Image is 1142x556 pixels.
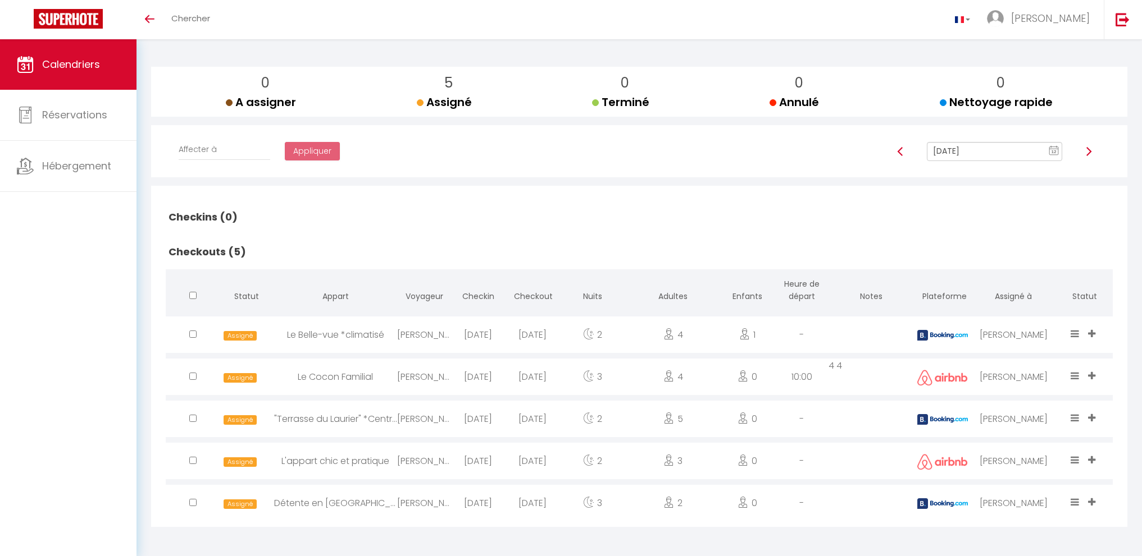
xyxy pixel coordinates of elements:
[626,485,721,521] div: 2
[592,94,649,110] span: Terminé
[559,269,626,314] th: Nuits
[166,235,1113,269] h2: Checkouts (5)
[721,316,775,353] div: 1
[506,359,559,395] div: [DATE]
[626,269,721,314] th: Adultes
[42,108,107,122] span: Réservations
[34,9,103,29] img: Super Booking
[775,269,829,314] th: Heure de départ
[775,316,829,353] div: -
[917,498,968,509] img: booking2.png
[224,373,256,383] span: Assigné
[917,414,968,425] img: booking2.png
[226,94,296,110] span: A assigner
[721,269,775,314] th: Enfants
[224,331,256,341] span: Assigné
[451,401,505,437] div: [DATE]
[721,485,775,521] div: 0
[775,401,829,437] div: -
[1116,12,1130,26] img: logout
[397,316,451,353] div: [PERSON_NAME]
[917,330,968,341] img: booking2.png
[775,359,829,395] div: 10:00
[451,316,505,353] div: [DATE]
[397,485,451,521] div: [PERSON_NAME]
[274,401,397,437] div: "Terrasse du Laurier" *Centre-ville *[GEOGRAPHIC_DATA]
[451,485,505,521] div: [DATE]
[451,359,505,395] div: [DATE]
[971,269,1056,314] th: Assigné à
[559,359,626,395] div: 3
[559,485,626,521] div: 3
[506,443,559,479] div: [DATE]
[971,359,1056,395] div: [PERSON_NAME]
[451,269,505,314] th: Checkin
[559,316,626,353] div: 2
[626,401,721,437] div: 5
[42,57,100,71] span: Calendriers
[235,72,296,94] p: 0
[971,485,1056,521] div: [PERSON_NAME]
[896,147,905,156] img: arrow-left3.svg
[721,359,775,395] div: 0
[917,454,968,470] img: airbnb2.png
[166,200,1113,235] h2: Checkins (0)
[829,356,914,398] td: 4 4
[987,10,1004,27] img: ...
[829,269,914,314] th: Notes
[426,72,472,94] p: 5
[451,443,505,479] div: [DATE]
[322,291,349,302] span: Appart
[770,94,819,110] span: Annulé
[224,415,256,425] span: Assigné
[601,72,649,94] p: 0
[1052,149,1057,154] text: 12
[506,269,559,314] th: Checkout
[721,401,775,437] div: 0
[721,443,775,479] div: 0
[42,159,111,173] span: Hébergement
[234,291,259,302] span: Statut
[224,499,256,509] span: Assigné
[559,401,626,437] div: 2
[1084,147,1093,156] img: arrow-right3.svg
[949,72,1053,94] p: 0
[1056,269,1113,314] th: Statut
[274,443,397,479] div: L'appart chic et pratique
[1011,11,1090,25] span: [PERSON_NAME]
[397,443,451,479] div: [PERSON_NAME]
[417,94,472,110] span: Assigné
[971,443,1056,479] div: [PERSON_NAME]
[971,316,1056,353] div: [PERSON_NAME]
[914,269,971,314] th: Plateforme
[274,359,397,395] div: Le Cocon Familial
[274,316,397,353] div: Le Belle-vue *climatisé
[917,370,968,386] img: airbnb2.png
[506,485,559,521] div: [DATE]
[274,485,397,521] div: Détente en [GEOGRAPHIC_DATA]
[506,316,559,353] div: [DATE]
[626,359,721,395] div: 4
[224,457,256,467] span: Assigné
[626,443,721,479] div: 3
[971,401,1056,437] div: [PERSON_NAME]
[775,443,829,479] div: -
[927,142,1062,161] input: Select Date
[559,443,626,479] div: 2
[397,269,451,314] th: Voyageur
[779,72,819,94] p: 0
[506,401,559,437] div: [DATE]
[397,401,451,437] div: [PERSON_NAME]
[285,142,340,161] button: Appliquer
[626,316,721,353] div: 4
[940,94,1053,110] span: Nettoyage rapide
[775,485,829,521] div: -
[397,359,451,395] div: [PERSON_NAME]
[171,12,210,24] span: Chercher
